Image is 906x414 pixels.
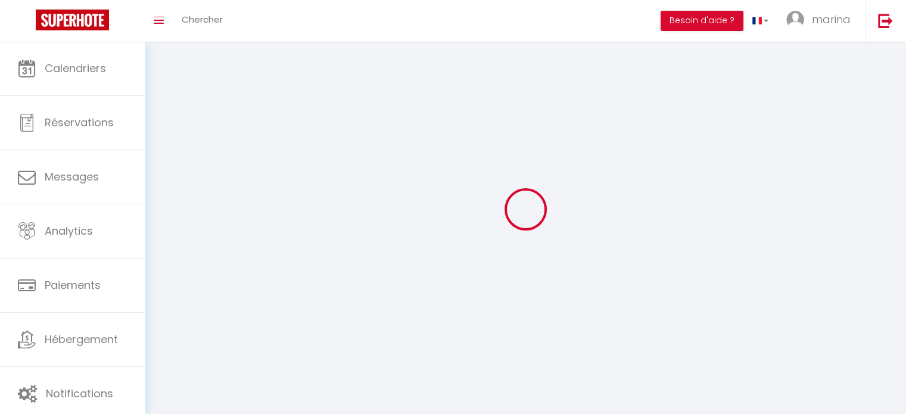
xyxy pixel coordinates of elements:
span: Analytics [45,223,93,238]
span: Réservations [45,115,114,130]
img: Super Booking [36,10,109,30]
span: Hébergement [45,332,118,347]
span: Messages [45,169,99,184]
img: logout [878,13,893,28]
span: marina [812,12,851,27]
button: Besoin d'aide ? [661,11,743,31]
span: Chercher [182,13,223,26]
button: Ouvrir le widget de chat LiveChat [10,5,45,41]
span: Paiements [45,278,101,292]
img: ... [786,11,804,29]
span: Calendriers [45,61,106,76]
span: Notifications [46,386,113,401]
